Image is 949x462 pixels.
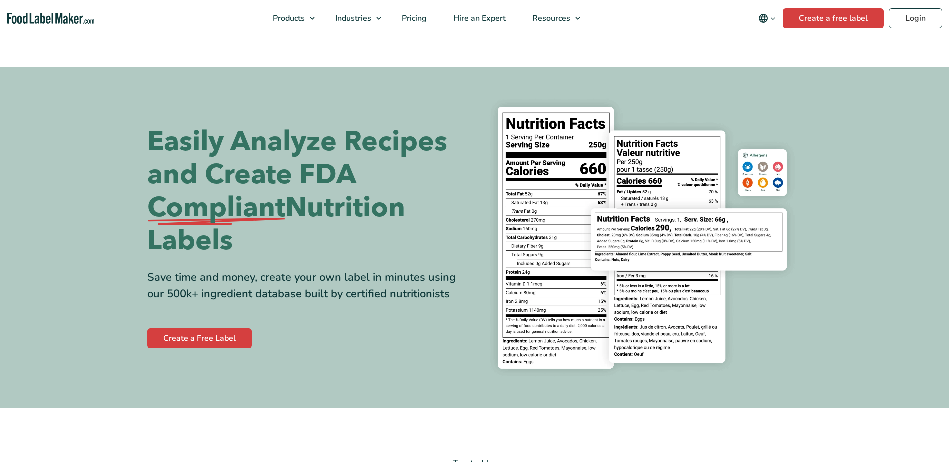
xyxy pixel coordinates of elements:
[147,125,467,257] h1: Easily Analyze Recipes and Create FDA Nutrition Labels
[889,8,942,28] a: Login
[783,8,884,28] a: Create a free label
[751,8,783,28] button: Change language
[147,269,467,302] div: Save time and money, create your own label in minutes using our 500k+ ingredient database built b...
[399,13,428,24] span: Pricing
[529,13,571,24] span: Resources
[147,328,252,348] a: Create a Free Label
[7,13,95,24] a: Food Label Maker homepage
[450,13,507,24] span: Hire an Expert
[147,191,285,224] span: Compliant
[270,13,306,24] span: Products
[332,13,372,24] span: Industries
